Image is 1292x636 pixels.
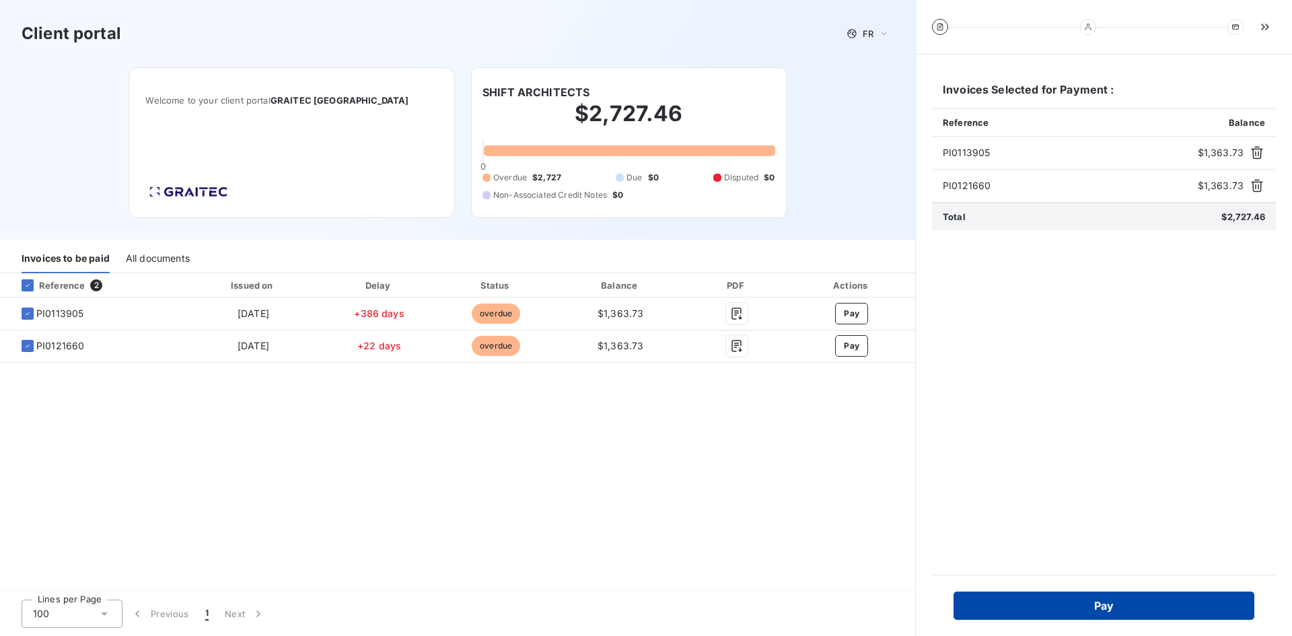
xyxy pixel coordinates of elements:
span: +386 days [354,308,404,319]
span: $2,727.46 [1221,211,1265,222]
div: All documents [126,245,190,273]
span: Reference [943,117,989,128]
span: Welcome to your client portal [145,95,438,106]
span: $1,363.73 [598,308,643,319]
h6: SHIFT ARCHITECTS [482,84,589,100]
span: $0 [612,189,623,201]
span: 2 [90,279,102,291]
span: $1,363.73 [1198,146,1244,160]
span: Overdue [493,172,527,184]
span: FR [863,28,873,39]
div: Reference [11,279,85,291]
span: 100 [33,607,49,621]
span: [DATE] [238,340,269,351]
span: $2,727 [532,172,561,184]
span: GRAITEC [GEOGRAPHIC_DATA] [271,95,409,106]
span: 1 [205,607,209,621]
span: Disputed [724,172,758,184]
span: $0 [648,172,659,184]
span: Due [626,172,642,184]
div: Actions [791,279,912,292]
span: overdue [472,304,520,324]
h6: Invoices Selected for Payment : [932,81,1276,108]
span: $1,363.73 [598,340,643,351]
span: +22 days [357,340,401,351]
button: Pay [835,303,868,324]
div: Balance [559,279,683,292]
h2: $2,727.46 [482,100,775,141]
span: Balance [1229,117,1265,128]
span: $1,363.73 [1198,179,1244,192]
div: Status [439,279,553,292]
button: Next [217,600,273,628]
button: Pay [954,592,1254,620]
span: [DATE] [238,308,269,319]
div: Delay [325,279,434,292]
span: PI0113905 [943,146,1192,160]
button: 1 [197,600,217,628]
span: $0 [764,172,775,184]
div: Issued on [187,279,319,292]
span: PI0121660 [36,339,84,353]
button: Pay [835,335,868,357]
h3: Client portal [22,22,121,46]
div: Invoices to be paid [22,245,110,273]
span: Non-Associated Credit Notes [493,189,607,201]
span: Total [943,211,966,222]
span: 0 [480,161,486,172]
button: Previous [122,600,197,628]
span: PI0113905 [36,307,83,320]
span: overdue [472,336,520,356]
div: PDF [688,279,786,292]
span: PI0121660 [943,179,1192,192]
img: Company logo [145,182,231,201]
